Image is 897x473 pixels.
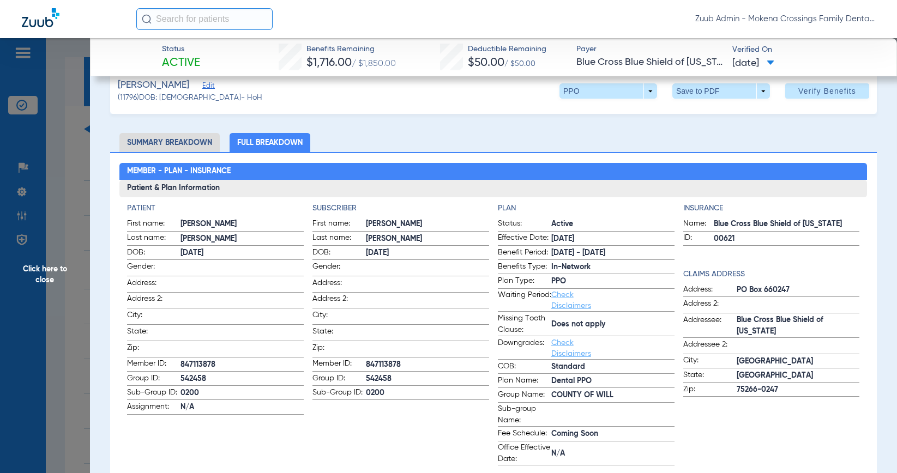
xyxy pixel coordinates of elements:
span: Verified On [732,44,879,56]
span: Status [162,44,200,55]
span: Blue Cross Blue Shield of [US_STATE] [737,314,860,337]
span: Benefits Type: [498,261,551,274]
span: [PERSON_NAME] [366,233,489,245]
span: Status: [498,218,551,231]
span: Zip: [127,342,180,357]
span: PO Box 660247 [737,284,860,296]
span: Addressee: [683,314,737,337]
span: PPO [551,276,675,287]
span: 847113878 [180,359,304,371]
span: Coming Soon [551,428,675,440]
span: Last name: [312,232,366,245]
span: Assignment: [127,401,180,414]
span: Dental PPO [551,375,675,387]
span: State: [683,369,737,383]
span: Effective Date: [498,232,551,245]
span: Fee Schedule: [498,428,551,441]
span: 542458 [366,373,489,385]
span: [DATE] [180,247,304,259]
span: [PERSON_NAME] [366,219,489,230]
span: Sub-Group ID: [127,387,180,400]
span: 00621 [714,233,860,245]
span: Gender: [312,261,366,276]
span: State: [127,326,180,341]
span: Downgrades: [498,337,551,359]
span: Verify Benefits [798,87,856,95]
span: Benefit Period: [498,247,551,260]
span: Blue Cross Blue Shield of [US_STATE] [714,219,860,230]
h4: Patient [127,203,304,214]
span: Standard [551,361,675,373]
span: N/A [180,402,304,413]
span: Address 2: [127,293,180,308]
input: Search for patients [136,8,273,30]
h4: Claims Address [683,269,860,280]
span: Group ID: [312,373,366,386]
span: COB: [498,361,551,374]
span: Name: [683,218,714,231]
span: [PERSON_NAME] [118,78,189,92]
li: Full Breakdown [230,133,310,152]
app-breakdown-title: Plan [498,203,675,214]
span: / $50.00 [504,60,535,68]
span: City: [127,310,180,324]
span: / $1,850.00 [352,59,396,68]
h4: Insurance [683,203,860,214]
li: Summary Breakdown [119,133,220,152]
span: 847113878 [366,359,489,371]
span: [DATE] - [DATE] [551,247,675,259]
span: Deductible Remaining [468,44,546,55]
span: Address: [683,284,737,297]
span: [GEOGRAPHIC_DATA] [737,356,860,367]
img: Zuub Logo [22,8,59,27]
span: Waiting Period: [498,289,551,311]
span: Zip: [312,342,366,357]
span: Sub-Group ID: [312,387,366,400]
span: Address: [312,277,366,292]
a: Check Disclaimers [551,291,591,310]
span: 0200 [180,387,304,399]
span: DOB: [127,247,180,260]
span: Payer [576,44,723,55]
span: Zip: [683,384,737,397]
span: Address 2: [683,298,737,313]
span: Plan Type: [498,275,551,288]
span: Blue Cross Blue Shield of [US_STATE] [576,56,723,69]
span: Member ID: [312,358,366,371]
span: 75266-0247 [737,384,860,396]
span: $1,716.00 [306,57,352,69]
span: Benefits Remaining [306,44,396,55]
span: ID: [683,232,714,245]
span: City: [683,355,737,368]
button: Save to PDF [672,83,770,99]
span: Group ID: [127,373,180,386]
span: First name: [127,218,180,231]
span: Address 2: [312,293,366,308]
h4: Subscriber [312,203,489,214]
button: Verify Benefits [785,83,869,99]
span: [DATE] [732,57,774,70]
span: Address: [127,277,180,292]
span: City: [312,310,366,324]
span: Missing Tooth Clause: [498,313,551,336]
span: Addressee 2: [683,339,737,354]
span: Sub-group Name: [498,403,551,426]
span: Gender: [127,261,180,276]
span: In-Network [551,262,675,273]
span: Plan Name: [498,375,551,388]
span: 0200 [366,387,489,399]
span: Last name: [127,232,180,245]
h2: Member - Plan - Insurance [119,163,867,180]
span: DOB: [312,247,366,260]
span: (11796) DOB: [DEMOGRAPHIC_DATA] - HoH [118,92,262,104]
span: [PERSON_NAME] [180,219,304,230]
span: 542458 [180,373,304,385]
span: N/A [551,448,675,459]
h3: Patient & Plan Information [119,180,867,197]
span: Member ID: [127,358,180,371]
span: [DATE] [366,247,489,259]
span: State: [312,326,366,341]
